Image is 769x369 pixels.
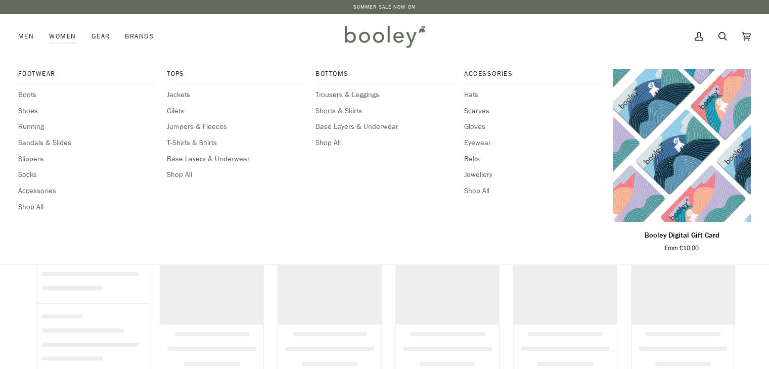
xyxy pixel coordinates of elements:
a: Scarves [464,106,602,117]
product-grid-item-variant: €10.00 [613,69,751,222]
span: Footwear [18,69,156,79]
a: Men [18,14,41,59]
a: Shop All [18,202,156,213]
span: Bottoms [315,69,453,79]
a: Accessories [18,186,156,197]
a: Boots [18,89,156,101]
a: Shop All [315,137,453,149]
a: Bottoms [315,69,453,84]
span: From €10.00 [665,244,699,253]
a: Jumpers & Fleeces [167,121,304,132]
span: Men [18,31,34,41]
a: Brands [117,14,162,59]
a: Running [18,121,156,132]
a: Hats [464,89,602,101]
a: Eyewear [464,137,602,149]
a: Gear [84,14,118,59]
a: Shop All [167,169,304,180]
product-grid-item: Booley Digital Gift Card [613,69,751,252]
a: Women [41,14,83,59]
span: Accessories [464,69,602,79]
span: Gear [92,31,110,41]
a: Sandals & Slides [18,137,156,149]
a: Jewellery [464,169,602,180]
a: Jackets [167,89,304,101]
a: Base Layers & Underwear [167,154,304,165]
div: Women Footwear Boots Shoes Running Sandals & Slides Slippers Socks Accessories Shop All Tops Jack... [41,14,83,59]
span: Brands [125,31,154,41]
p: Booley Digital Gift Card [645,230,719,241]
a: Gloves [464,121,602,132]
a: Accessories [464,69,602,84]
a: Trousers & Leggings [315,89,453,101]
span: Tops [167,69,304,79]
img: Booley [340,22,429,51]
a: Shorts & Skirts [315,106,453,117]
a: Shoes [18,106,156,117]
a: Gilets [167,106,304,117]
a: T-Shirts & Shirts [167,137,304,149]
a: Booley Digital Gift Card [613,69,751,222]
a: Booley Digital Gift Card [613,226,751,253]
a: Footwear [18,69,156,84]
a: Base Layers & Underwear [315,121,453,132]
a: Socks [18,169,156,180]
a: SUMMER SALE NOW ON [353,3,416,11]
a: Shop All [464,186,602,197]
a: Belts [464,154,602,165]
a: Slippers [18,154,156,165]
a: Tops [167,69,304,84]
